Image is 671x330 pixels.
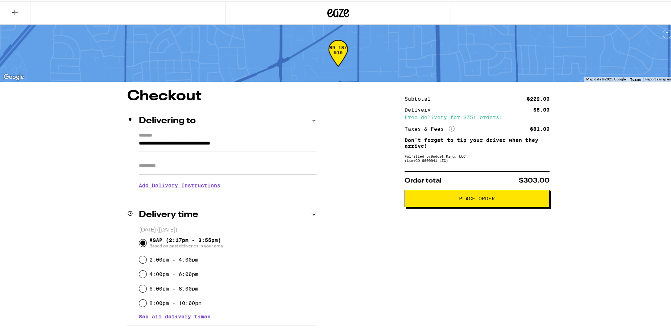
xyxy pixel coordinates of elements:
div: Subtotal [405,95,436,100]
h3: Add Delivery Instructions [139,176,316,192]
label: 6:00pm - 8:00pm [149,284,198,290]
div: $5.00 [533,106,550,111]
h2: Delivering to [139,115,196,124]
button: Place Order [405,188,550,206]
img: Google [2,71,26,80]
div: Fulfilled by Budget King, LLC (Lic# C9-0000041-LIC ) [405,153,550,161]
div: Taxes & Fees [405,124,455,131]
label: 2:00pm - 4:00pm [149,255,198,261]
label: 8:00pm - 10:00pm [149,299,202,305]
a: Open this area in Google Maps (opens a new window) [2,71,26,80]
label: 4:00pm - 6:00pm [149,270,198,276]
span: Map data ©2025 Google [586,76,626,80]
div: 89-187 min [328,44,348,71]
a: Terms [630,76,641,80]
span: Place Order [459,195,495,200]
div: $222.00 [527,95,550,100]
h2: Delivery time [139,209,198,218]
span: Based on past deliveries in your area [149,242,223,247]
span: $303.00 [519,176,550,183]
span: ASAP (2:17pm - 3:55pm) [149,236,223,247]
div: $81.00 [530,125,550,130]
div: Free delivery for $75+ orders! [405,113,550,118]
button: See all delivery times [139,313,211,318]
p: We'll contact you at when we arrive [139,192,316,198]
span: Order total [405,176,442,183]
p: [DATE] ([DATE]) [139,225,316,232]
p: Don't forget to tip your driver when they arrive! [405,136,550,147]
h1: Checkout [127,88,316,102]
div: Delivery [405,106,436,111]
